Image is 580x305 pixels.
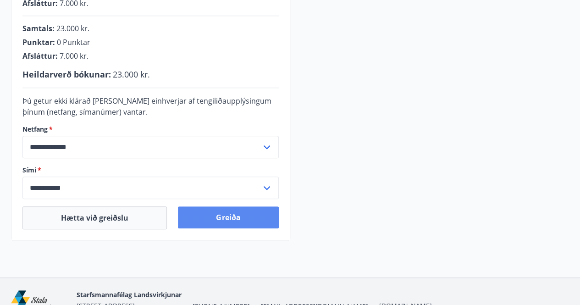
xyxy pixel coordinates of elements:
span: 23.000 kr. [113,69,150,80]
label: Sími [22,166,279,175]
span: Þú getur ekki klárað [PERSON_NAME] einhverjar af tengiliðaupplýsingum þínum (netfang, símanúmer) ... [22,96,271,117]
button: Greiða [178,206,278,228]
span: Afsláttur : [22,51,58,61]
label: Netfang [22,125,279,134]
span: 0 Punktar [57,37,90,47]
button: Hætta við greiðslu [22,206,167,229]
span: Punktar : [22,37,55,47]
span: Starfsmannafélag Landsvirkjunar [77,290,182,299]
span: 7.000 kr. [60,51,88,61]
span: Samtals : [22,23,55,33]
span: Heildarverð bókunar : [22,69,111,80]
span: 23.000 kr. [56,23,89,33]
